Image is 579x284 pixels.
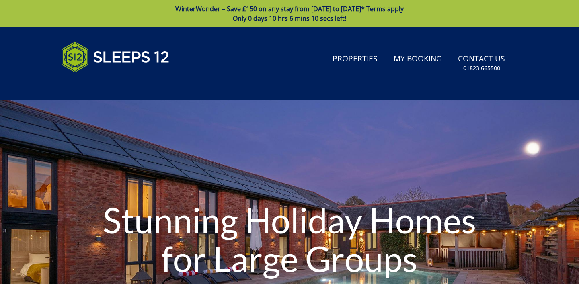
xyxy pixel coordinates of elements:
a: Properties [329,50,381,68]
a: My Booking [390,50,445,68]
span: Only 0 days 10 hrs 6 mins 10 secs left! [233,14,346,23]
iframe: Customer reviews powered by Trustpilot [57,82,142,89]
a: Contact Us01823 665500 [455,50,508,76]
small: 01823 665500 [463,64,500,72]
img: Sleeps 12 [61,37,170,77]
